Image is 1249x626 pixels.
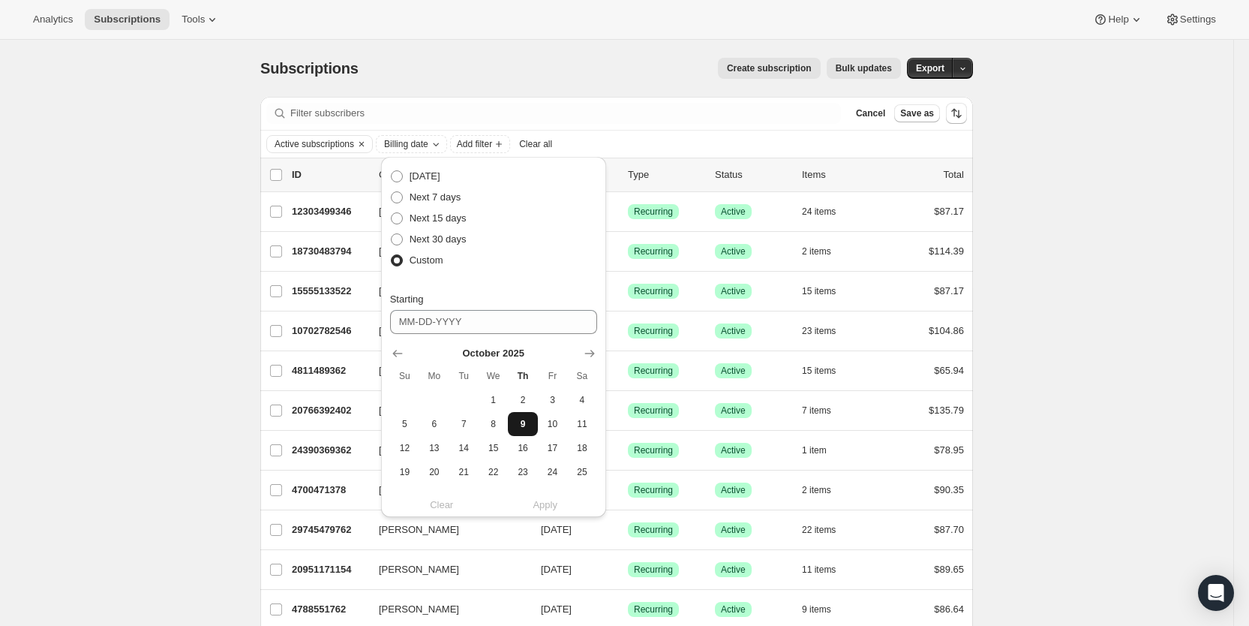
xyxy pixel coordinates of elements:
span: 8 [485,418,502,430]
span: [DATE] [541,603,572,615]
span: $89.65 [934,564,964,575]
th: Saturday [567,364,596,388]
button: [PERSON_NAME] [370,558,520,582]
span: Next 30 days [410,233,467,245]
button: [PERSON_NAME] [370,597,520,621]
div: 29745479762[PERSON_NAME][DATE]SuccessRecurringSuccessActive22 items$87.70 [292,519,964,540]
div: 4788551762[PERSON_NAME][DATE]SuccessRecurringSuccessActive9 items$86.64 [292,599,964,620]
span: 22 [485,466,502,478]
span: Mo [425,370,443,382]
span: Settings [1180,14,1216,26]
p: Status [715,167,790,182]
span: [DATE] [410,170,440,182]
button: Friday October 3 2025 [538,388,567,412]
span: Active [721,603,746,615]
span: Active [721,564,746,576]
button: Tuesday October 21 2025 [449,460,479,484]
span: Active [721,444,746,456]
span: 9 items [802,603,831,615]
span: 2 [514,394,531,406]
span: 24 items [802,206,836,218]
button: Analytics [24,9,82,30]
span: Add filter [457,138,492,150]
div: Type [628,167,703,182]
span: Subscriptions [94,14,161,26]
button: Friday October 17 2025 [538,436,567,460]
span: 19 [396,466,413,478]
span: Tools [182,14,205,26]
button: Monday October 6 2025 [419,412,449,436]
span: 5 [396,418,413,430]
span: 23 items [802,325,836,337]
span: 15 items [802,285,836,297]
input: MM-DD-YYYY [390,310,597,334]
span: 24 [544,466,561,478]
button: Show previous month, September 2025 [387,343,408,364]
th: Friday [538,364,567,388]
button: Friday October 10 2025 [538,412,567,436]
button: 15 items [802,360,852,381]
span: Recurring [634,484,673,496]
span: $104.86 [929,325,964,336]
button: Add filter [450,135,510,153]
span: 30 [514,490,531,502]
span: Active [721,245,746,257]
span: Active [721,405,746,417]
span: $78.95 [934,444,964,456]
span: 14 [455,442,473,454]
button: Saturday October 18 2025 [567,436,596,460]
div: Items [802,167,877,182]
p: 4700471378 [292,483,367,498]
span: Fr [544,370,561,382]
span: 4 [573,394,590,406]
span: [DATE] [541,524,572,535]
span: Sa [573,370,590,382]
span: 31 [544,490,561,502]
span: 7 items [802,405,831,417]
button: Thursday October 16 2025 [508,436,537,460]
span: 12 [396,442,413,454]
div: 20951171154[PERSON_NAME][DATE]SuccessRecurringSuccessActive11 items$89.65 [292,559,964,580]
span: 9 [514,418,531,430]
button: Today Thursday October 9 2025 [508,412,537,436]
span: Active [721,524,746,536]
button: Wednesday October 1 2025 [479,388,508,412]
p: 15555133522 [292,284,367,299]
button: Clear [354,136,369,152]
span: Active subscriptions [275,138,354,150]
button: 23 items [802,321,852,342]
span: 3 [544,394,561,406]
p: 18730483794 [292,244,367,259]
button: Saturday October 4 2025 [567,388,596,412]
span: Save as [900,107,934,119]
span: 26 [396,490,413,502]
button: Tuesday October 28 2025 [449,484,479,508]
button: Wednesday October 8 2025 [479,412,508,436]
span: Recurring [634,405,673,417]
span: $135.79 [929,405,964,416]
span: Active [721,365,746,377]
button: Friday October 24 2025 [538,460,567,484]
span: Starting [390,293,424,305]
button: Tuesday October 7 2025 [449,412,479,436]
span: Recurring [634,444,673,456]
button: Billing date [377,136,446,152]
span: Recurring [634,564,673,576]
span: $65.94 [934,365,964,376]
span: Billing date [384,138,428,150]
span: Help [1108,14,1128,26]
span: 2 items [802,484,831,496]
span: Create subscription [727,62,812,74]
button: 24 items [802,201,852,222]
span: $87.17 [934,285,964,296]
p: 4788551762 [292,602,367,617]
span: 21 [455,466,473,478]
div: 4811489362[PERSON_NAME][DATE]SuccessRecurringSuccessActive15 items$65.94 [292,360,964,381]
p: 10702782546 [292,324,367,339]
span: Active [721,325,746,337]
button: Thursday October 30 2025 [508,484,537,508]
button: 11 items [802,559,852,580]
button: Thursday October 23 2025 [508,460,537,484]
button: Create subscription [718,58,821,79]
div: IDCustomerBilling DateTypeStatusItemsTotal [292,167,964,182]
